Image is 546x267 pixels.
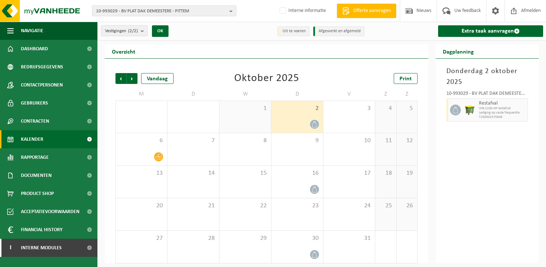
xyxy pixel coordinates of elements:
span: I [7,239,14,257]
span: Acceptatievoorwaarden [21,203,79,221]
span: 29 [223,234,267,242]
a: Extra taak aanvragen [438,25,543,37]
span: 3 [327,105,371,113]
button: 10-993029 - BV PLAT DAK DEMEESTERE - PITTEM [92,5,236,16]
span: Rapportage [21,148,49,166]
span: 9 [275,137,319,145]
a: Offerte aanvragen [337,4,396,18]
span: 21 [171,202,215,210]
span: 22 [223,202,267,210]
li: Afgewerkt en afgemeld [313,26,364,36]
img: WB-1100-HPE-GN-50 [464,105,475,115]
span: 1 [223,105,267,113]
span: Vorige [115,73,126,84]
h2: Overzicht [105,44,143,58]
span: 8 [223,137,267,145]
span: Dashboard [21,40,48,58]
div: 10-993029 - BV PLAT DAK DEMEESTERE - PITTEM [446,91,528,98]
span: WB-1100-HP restafval [479,106,526,111]
div: Oktober 2025 [234,73,299,84]
span: 13 [119,169,163,177]
span: 14 [171,169,215,177]
div: Vandaag [141,73,174,84]
span: Bedrijfsgegevens [21,58,63,76]
span: 28 [171,234,215,242]
span: Financial History [21,221,62,239]
td: W [219,88,271,101]
td: Z [397,88,418,101]
span: Contactpersonen [21,76,63,94]
span: 19 [400,169,414,177]
span: Vestigingen [105,26,138,37]
button: Vestigingen(2/2) [101,25,148,36]
span: 25 [379,202,393,210]
li: Uit te voeren [277,26,310,36]
span: 10 [327,137,371,145]
span: Gebruikers [21,94,48,112]
span: 16 [275,169,319,177]
td: M [115,88,167,101]
span: Print [399,76,412,82]
span: Navigatie [21,22,43,40]
span: 20 [119,202,163,210]
span: 12 [400,137,414,145]
span: 30 [275,234,319,242]
span: 17 [327,169,371,177]
h3: Donderdag 2 oktober 2025 [446,66,528,88]
span: 23 [275,202,319,210]
span: Interne modules [21,239,62,257]
span: 11 [379,137,393,145]
span: Kalender [21,130,43,148]
span: Documenten [21,166,52,185]
a: Print [394,73,418,84]
td: V [323,88,375,101]
span: 2 [275,105,319,113]
span: 26 [400,202,414,210]
span: T250002575949 [479,115,526,119]
span: 24 [327,202,371,210]
h2: Dagplanning [436,44,481,58]
span: Restafval [479,101,526,106]
button: OK [152,25,169,37]
span: 7 [171,137,215,145]
span: 6 [119,137,163,145]
span: Offerte aanvragen [351,7,393,14]
span: Contracten [21,112,49,130]
td: Z [375,88,397,101]
span: 5 [400,105,414,113]
span: Product Shop [21,185,54,203]
span: 31 [327,234,371,242]
span: 4 [379,105,393,113]
count: (2/2) [128,29,138,33]
td: D [271,88,323,101]
td: D [167,88,219,101]
span: Volgende [127,73,137,84]
span: 27 [119,234,163,242]
label: Interne informatie [278,5,326,16]
span: Lediging op vaste frequentie [479,111,526,115]
span: 18 [379,169,393,177]
span: 10-993029 - BV PLAT DAK DEMEESTERE - PITTEM [96,6,227,17]
span: 15 [223,169,267,177]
